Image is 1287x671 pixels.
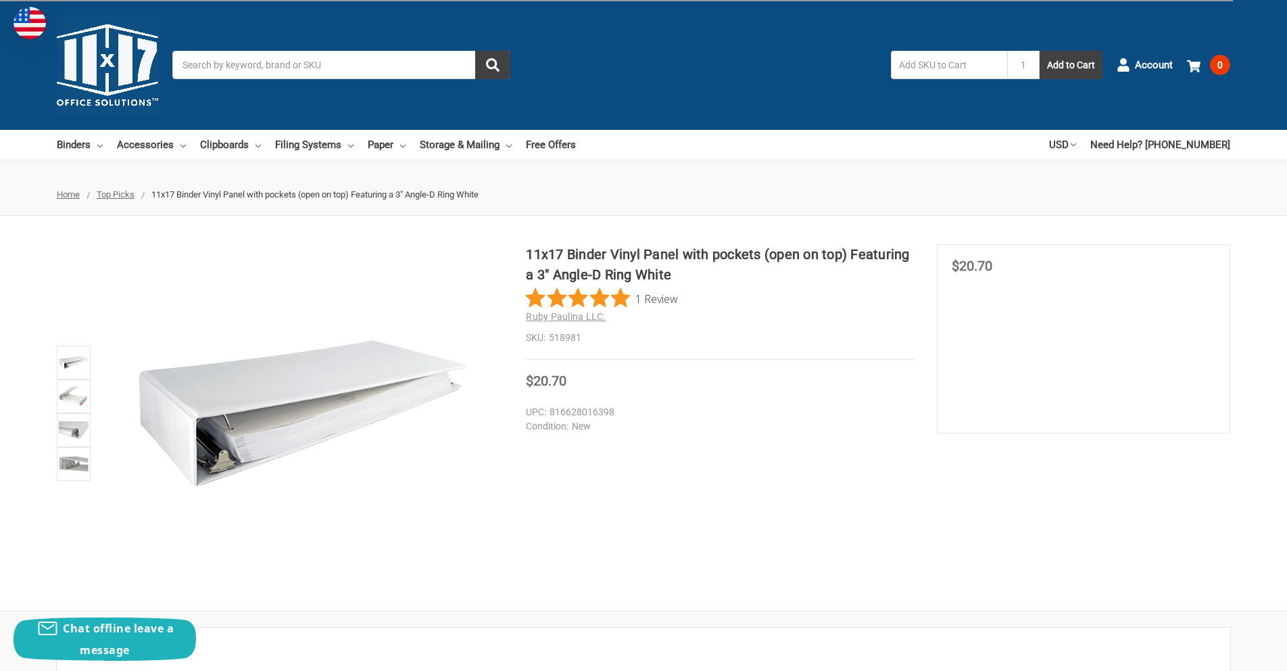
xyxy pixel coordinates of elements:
button: Chat offline leave a message [14,618,196,661]
input: Add SKU to Cart [891,51,1007,79]
img: 11x17 Binder Vinyl Panel with pockets Featuring a 3" Angle-D Ring White [134,244,472,582]
dd: New [526,419,908,434]
a: Filing Systems [275,130,354,160]
a: 0 [1187,47,1230,83]
span: $20.70 [526,373,566,389]
h2: Description [71,642,1216,662]
dd: 518981 [526,331,915,345]
h1: 11x17 Binder Vinyl Panel with pockets (open on top) Featuring a 3" Angle-D Ring White [526,244,915,285]
a: USD [1049,130,1076,160]
img: 11x17.com [57,14,158,116]
input: Search by keyword, brand or SKU [172,51,510,79]
a: Free Offers [526,130,576,160]
dt: UPC: [526,405,546,419]
a: Account [1117,47,1173,83]
img: 11x17 Binder - Vinyl (518981) [59,415,89,445]
a: Storage & Mailing [420,130,512,160]
button: Rated 5 out of 5 stars from 1 reviews. Jump to reviews. [526,288,678,308]
img: 11x17 Binder Vinyl Panel with pockets (open on top) Featuring a 3" Angle-D Ring White [59,381,89,411]
a: Need Help? [PHONE_NUMBER] [1090,130,1230,160]
a: Binders [57,130,103,160]
span: Account [1135,57,1173,73]
img: 11x17 Binder Vinyl Panel with pockets (open on top) Featuring a 3" Angle-D Ring White [59,449,89,479]
span: Chat offline leave a message [63,621,174,657]
a: Accessories [117,130,186,160]
a: Paper [368,130,406,160]
dd: 816628016398 [526,405,908,419]
button: Add to Cart [1040,51,1102,79]
a: Ruby Paulina LLC. [526,311,606,322]
span: 11x17 Binder Vinyl Panel with pockets (open on top) Featuring a 3" Angle-D Ring White [151,189,479,200]
a: Clipboards [200,130,261,160]
a: Home [57,189,80,200]
img: duty and tax information for United States [14,7,46,39]
dt: Condition: [526,419,568,434]
span: 1 Review [635,288,678,308]
dt: SKU: [526,331,545,345]
span: 0 [1210,55,1230,75]
a: Top Picks [97,189,135,200]
img: 11x17 Binder Vinyl Panel with pockets Featuring a 3" Angle-D Ring White [59,348,89,377]
span: $20.70 [952,258,992,274]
